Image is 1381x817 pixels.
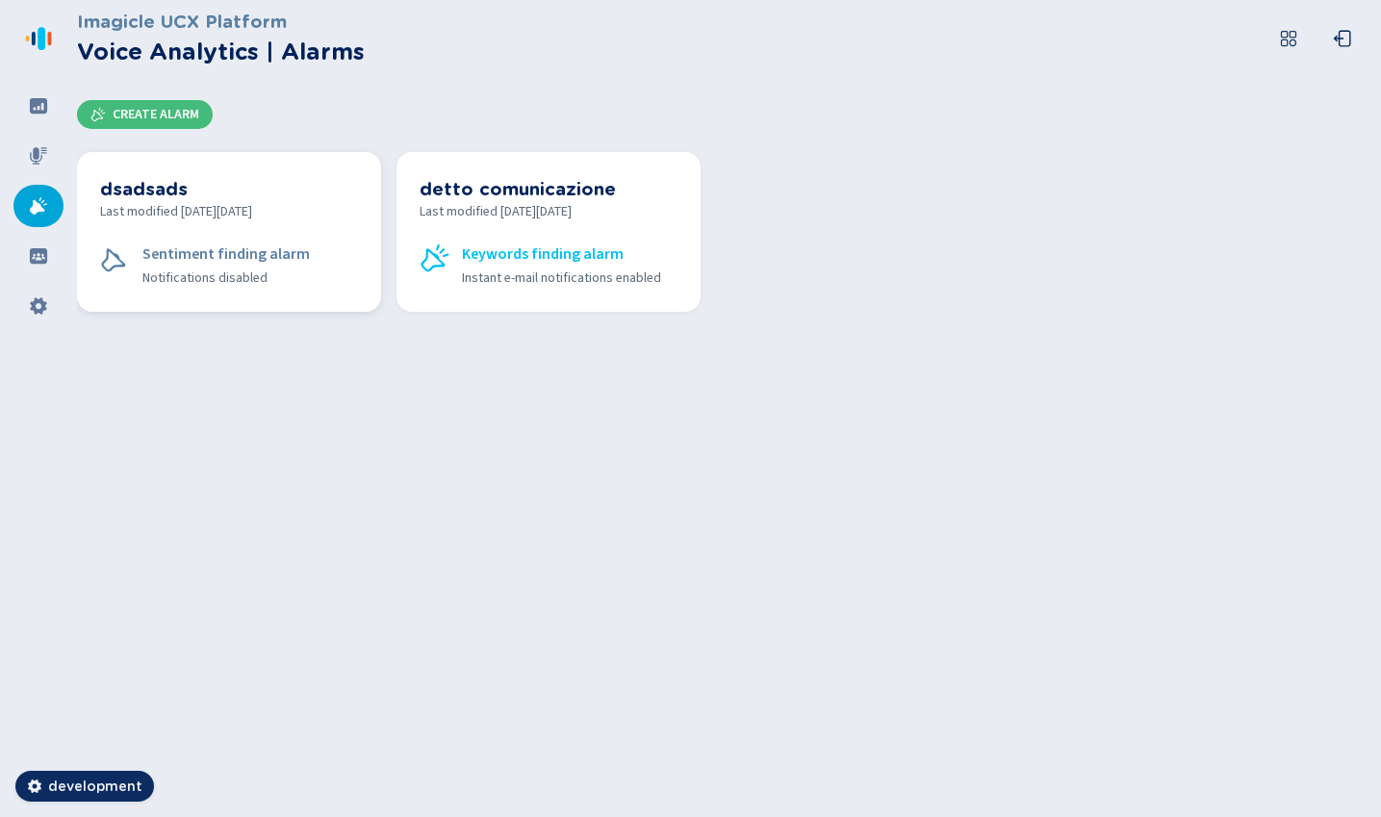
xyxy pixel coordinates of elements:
svg: alarm [420,243,450,273]
div: Alarms [13,185,64,227]
svg: alarm-filled [29,196,48,216]
h3: dsadsads [100,175,358,202]
button: development [15,771,154,802]
svg: groups-filled [29,246,48,266]
div: Dashboard [13,85,64,127]
span: Sentiment finding alarm [142,243,310,266]
h3: detto comunicazione [420,175,678,202]
svg: dashboard-filled [29,96,48,115]
span: Notifications disabled [142,268,268,289]
svg: alarm-inactive [100,243,131,273]
h2: Voice Analytics | Alarms [77,35,365,69]
div: Settings [13,285,64,327]
div: Recordings [13,135,64,177]
span: Last modified [DATE][DATE] [100,202,358,222]
span: development [48,777,142,796]
button: Create Alarm [77,100,213,129]
span: Keywords finding alarm [462,243,624,266]
span: Last modified [DATE][DATE] [420,202,678,222]
svg: alarm [90,107,106,122]
svg: box-arrow-left [1333,29,1352,48]
span: Instant e-mail notifications enabled [462,268,661,289]
svg: mic-fill [29,146,48,166]
span: Create Alarm [113,107,199,122]
h3: Imagicle UCX Platform [77,8,365,35]
div: Groups [13,235,64,277]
